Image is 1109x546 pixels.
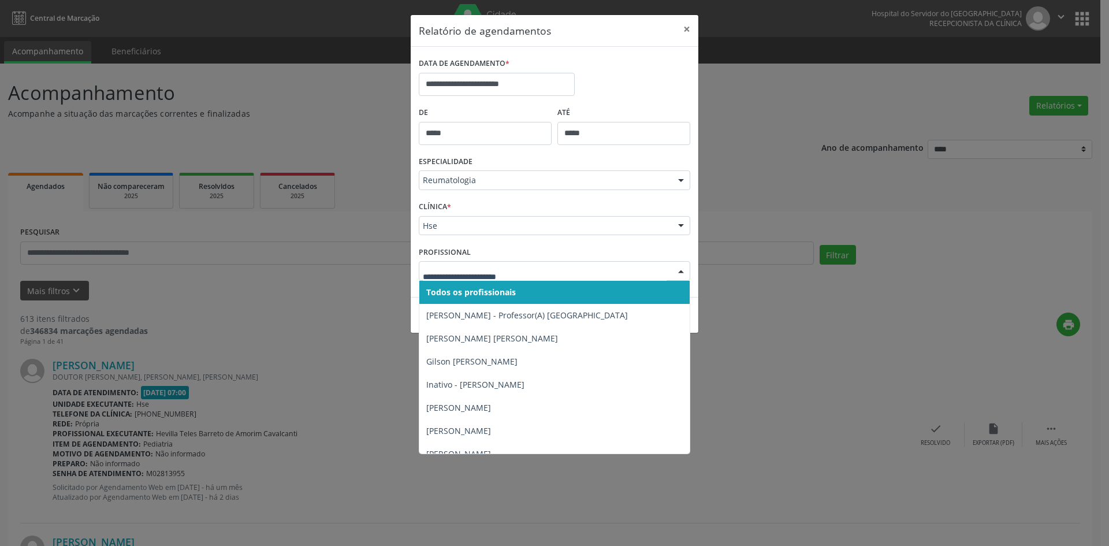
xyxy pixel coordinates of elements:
[426,287,516,298] span: Todos os profissionais
[423,174,667,186] span: Reumatologia
[675,15,698,43] button: Close
[423,220,667,232] span: Hse
[419,23,551,38] h5: Relatório de agendamentos
[426,379,524,390] span: Inativo - [PERSON_NAME]
[419,104,552,122] label: De
[426,425,491,436] span: [PERSON_NAME]
[419,243,471,261] label: PROFISSIONAL
[426,333,558,344] span: [PERSON_NAME] [PERSON_NAME]
[426,356,518,367] span: Gilson [PERSON_NAME]
[419,55,509,73] label: DATA DE AGENDAMENTO
[419,198,451,216] label: CLÍNICA
[419,153,472,171] label: ESPECIALIDADE
[557,104,690,122] label: ATÉ
[426,402,491,413] span: [PERSON_NAME]
[426,310,628,321] span: [PERSON_NAME] - Professor(A) [GEOGRAPHIC_DATA]
[426,448,491,459] span: [PERSON_NAME]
